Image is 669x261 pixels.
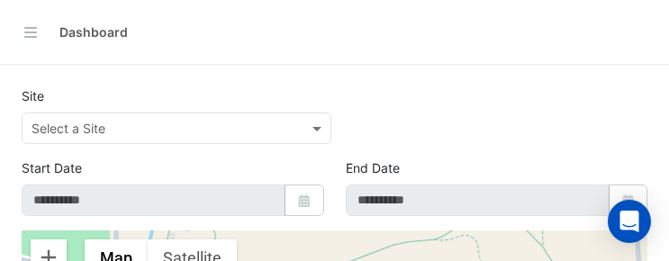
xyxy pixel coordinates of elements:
label: Site [22,86,44,105]
label: End Date [346,158,400,177]
div: Open Intercom Messenger [608,200,651,243]
div: Dashboard [59,22,128,41]
label: Start Date [22,158,82,177]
